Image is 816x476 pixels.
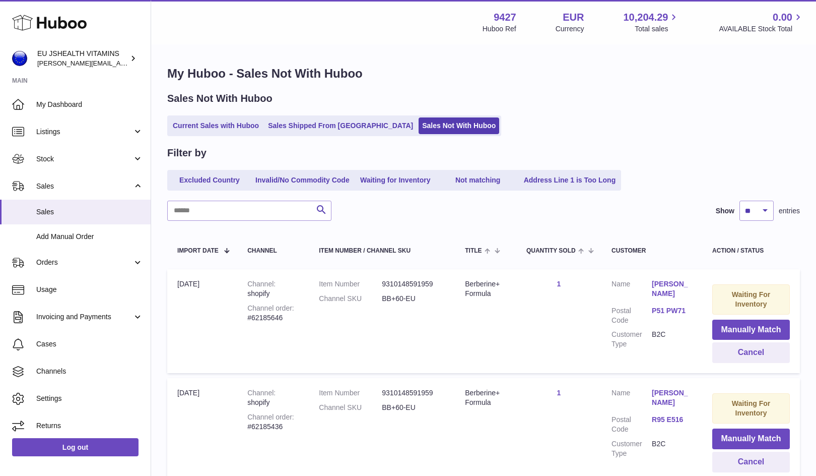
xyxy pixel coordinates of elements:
td: [DATE] [167,269,237,373]
button: Cancel [712,452,790,472]
a: Sales Shipped From [GEOGRAPHIC_DATA] [264,117,417,134]
span: [PERSON_NAME][EMAIL_ADDRESS][DOMAIN_NAME] [37,59,202,67]
dt: Customer Type [611,330,652,349]
a: Log out [12,438,139,456]
div: Berberine+ Formula [465,388,506,407]
span: Total sales [635,24,679,34]
strong: Waiting For Inventory [732,399,770,417]
div: Berberine+ Formula [465,279,506,299]
div: Action / Status [712,248,790,254]
img: laura@jessicasepel.com [12,51,27,66]
dt: Name [611,279,652,301]
span: Channels [36,367,143,376]
span: Title [465,248,482,254]
span: Listings [36,127,132,137]
h1: My Huboo - Sales Not With Huboo [167,66,800,82]
dt: Name [611,388,652,410]
h2: Sales Not With Huboo [167,92,273,105]
strong: Waiting For Inventory [732,290,770,308]
dd: 9310148591959 [382,279,445,289]
button: Cancel [712,342,790,363]
div: shopify [247,279,299,299]
div: Channel [247,248,299,254]
dd: B2C [652,439,692,458]
span: 0.00 [773,11,792,24]
button: Manually Match [712,429,790,449]
dt: Postal Code [611,415,652,434]
span: Usage [36,285,143,294]
dt: Customer Type [611,439,652,458]
a: Waiting for Inventory [355,172,436,189]
dt: Postal Code [611,306,652,325]
span: Add Manual Order [36,232,143,242]
dd: BB+60-EU [382,403,445,412]
dd: 9310148591959 [382,388,445,398]
a: Invalid/No Commodity Code [252,172,353,189]
span: Sales [36,207,143,217]
strong: Channel order [247,413,294,421]
span: Quantity Sold [526,248,576,254]
span: AVAILABLE Stock Total [719,24,804,34]
button: Manually Match [712,320,790,340]
span: entries [779,206,800,216]
span: Invoicing and Payments [36,312,132,322]
a: [PERSON_NAME] [652,388,692,407]
a: 1 [557,280,561,288]
div: Customer [611,248,692,254]
a: 0.00 AVAILABLE Stock Total [719,11,804,34]
dd: BB+60-EU [382,294,445,304]
div: #62185436 [247,412,299,432]
a: P51 PW71 [652,306,692,316]
a: R95 E516 [652,415,692,425]
dd: B2C [652,330,692,349]
span: Orders [36,258,132,267]
span: Settings [36,394,143,403]
div: Currency [556,24,584,34]
strong: Channel [247,280,276,288]
dt: Channel SKU [319,403,382,412]
span: Returns [36,421,143,431]
h2: Filter by [167,146,207,160]
div: Item Number / Channel SKU [319,248,445,254]
a: Current Sales with Huboo [169,117,262,134]
dt: Item Number [319,388,382,398]
a: Sales Not With Huboo [419,117,499,134]
dt: Channel SKU [319,294,382,304]
a: Address Line 1 is Too Long [520,172,620,189]
span: Sales [36,182,132,191]
span: Import date [177,248,219,254]
span: Cases [36,339,143,349]
strong: EUR [563,11,584,24]
a: 1 [557,389,561,397]
a: Excluded Country [169,172,250,189]
span: 10,204.29 [623,11,668,24]
div: Huboo Ref [483,24,516,34]
span: Stock [36,154,132,164]
a: Not matching [438,172,518,189]
div: #62185646 [247,304,299,323]
strong: Channel [247,389,276,397]
a: [PERSON_NAME] [652,279,692,299]
strong: 9427 [494,11,516,24]
div: EU JSHEALTH VITAMINS [37,49,128,68]
a: 10,204.29 Total sales [623,11,679,34]
dt: Item Number [319,279,382,289]
label: Show [716,206,734,216]
div: shopify [247,388,299,407]
strong: Channel order [247,304,294,312]
span: My Dashboard [36,100,143,109]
